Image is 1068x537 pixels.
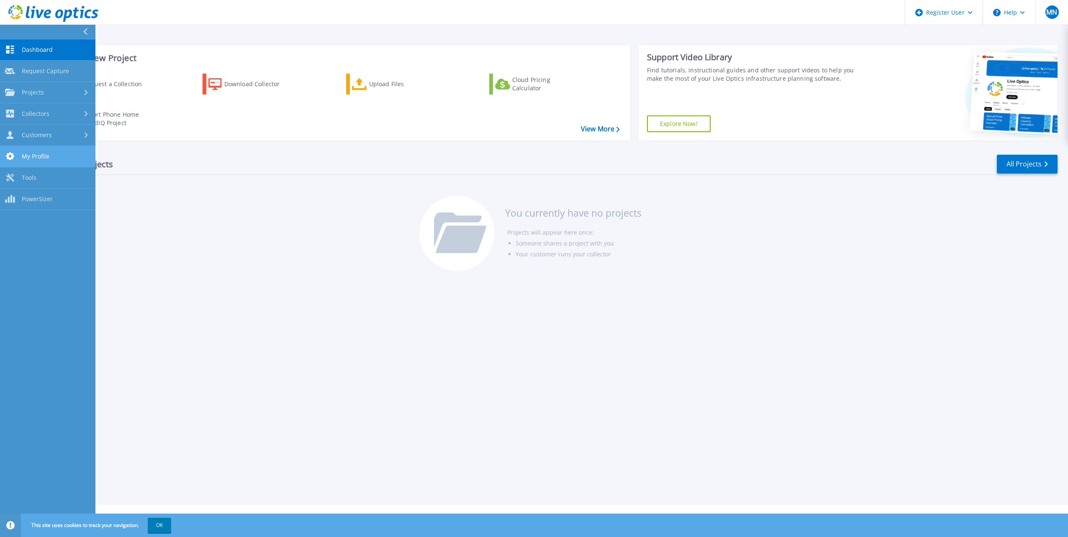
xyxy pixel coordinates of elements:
div: Support Video Library [647,52,863,63]
h3: You currently have no projects [505,208,642,217]
span: Collectors [22,110,49,118]
span: Customers [22,131,52,139]
div: Download Collector [224,76,291,92]
div: Find tutorials, instructional guides and other support videos to help you make the most of your L... [647,66,863,83]
div: Request a Collection [83,76,150,92]
a: Explore Now! [647,115,711,132]
h3: Start a New Project [59,54,619,63]
a: Cloud Pricing Calculator [489,74,583,95]
li: Someone shares a project with you [516,238,642,249]
a: All Projects [997,155,1058,174]
span: MN [1046,9,1057,15]
span: Tools [22,174,36,182]
span: Request Capture [22,67,69,75]
span: PowerSizer [22,195,53,203]
li: Projects will appear here once: [507,227,642,238]
li: Your customer runs your collector [516,249,642,260]
button: OK [148,518,171,533]
a: Download Collector [203,74,296,95]
div: Upload Files [369,76,436,92]
div: Import Phone Home CloudIQ Project [82,110,147,127]
span: Dashboard [22,46,53,54]
span: This site uses cookies to track your navigation. [23,518,171,533]
a: Request a Collection [59,74,153,95]
span: My Profile [22,153,49,160]
a: View More [581,125,620,133]
div: Cloud Pricing Calculator [512,76,579,92]
span: Projects [22,89,44,96]
a: Upload Files [346,74,439,95]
